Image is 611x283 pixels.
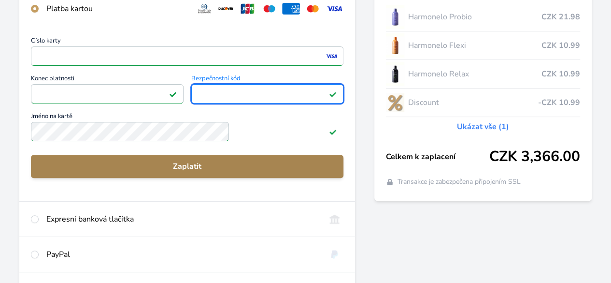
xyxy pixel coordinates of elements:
[325,52,338,60] img: visa
[408,68,541,80] span: Harmonelo Relax
[46,213,318,225] div: Expresní banková tlačítka
[304,3,322,15] img: mc.svg
[408,97,538,108] span: Discount
[35,87,179,101] iframe: Iframe pro datum vypršení platnosti
[31,113,343,122] span: Jméno na kartě
[386,5,404,29] img: CLEAN_PROBIO_se_stinem_x-lo.jpg
[386,62,404,86] img: CLEAN_RELAX_se_stinem_x-lo.jpg
[31,75,184,84] span: Konec platnosti
[191,75,344,84] span: Bezpečnostní kód
[408,40,541,51] span: Harmonelo Flexi
[326,249,343,260] img: paypal.svg
[329,90,337,98] img: Platné pole
[35,49,339,63] iframe: Iframe pro číslo karty
[46,3,188,15] div: Platba kartou
[260,3,278,15] img: maestro.svg
[386,33,404,58] img: CLEAN_FLEXI_se_stinem_x-hi_(1)-lo.jpg
[196,3,213,15] img: diners.svg
[169,90,177,98] img: Platné pole
[217,3,235,15] img: discover.svg
[329,128,337,135] img: Platné pole
[31,155,343,178] button: Zaplatit
[326,213,343,225] img: onlineBanking_CZ.svg
[196,87,340,101] iframe: Iframe pro bezpečnostní kód
[31,38,343,46] span: Číslo karty
[457,121,509,133] a: Ukázat vše (1)
[541,11,580,23] span: CZK 21.98
[386,151,489,163] span: Celkem k zaplacení
[541,68,580,80] span: CZK 10.99
[398,177,521,187] span: Transakce je zabezpečena připojením SSL
[282,3,300,15] img: amex.svg
[538,97,580,108] span: -CZK 10.99
[31,122,229,141] input: Jméno na kartěPlatné pole
[489,148,580,165] span: CZK 3,366.00
[541,40,580,51] span: CZK 10.99
[408,11,541,23] span: Harmonelo Probio
[46,249,318,260] div: PayPal
[386,90,404,115] img: discount-lo.png
[39,161,336,172] span: Zaplatit
[239,3,256,15] img: jcb.svg
[326,3,343,15] img: visa.svg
